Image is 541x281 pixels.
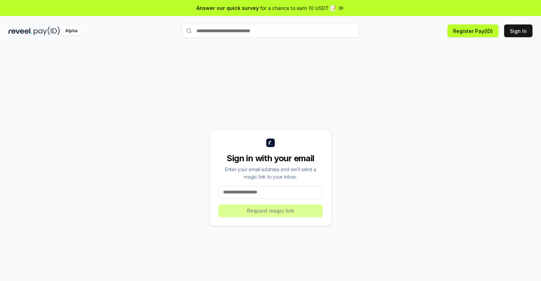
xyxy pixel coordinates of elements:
img: reveel_dark [9,27,32,35]
div: Alpha [61,27,81,35]
button: Register Pay(ID) [447,24,498,37]
span: for a chance to earn 10 USDT 📝 [260,4,336,12]
span: Answer our quick survey [196,4,259,12]
div: Sign in with your email [218,153,323,164]
button: Sign In [504,24,532,37]
img: logo_small [266,139,275,147]
div: Enter your email address and we’ll send a magic link to your inbox. [218,165,323,180]
img: pay_id [34,27,60,35]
